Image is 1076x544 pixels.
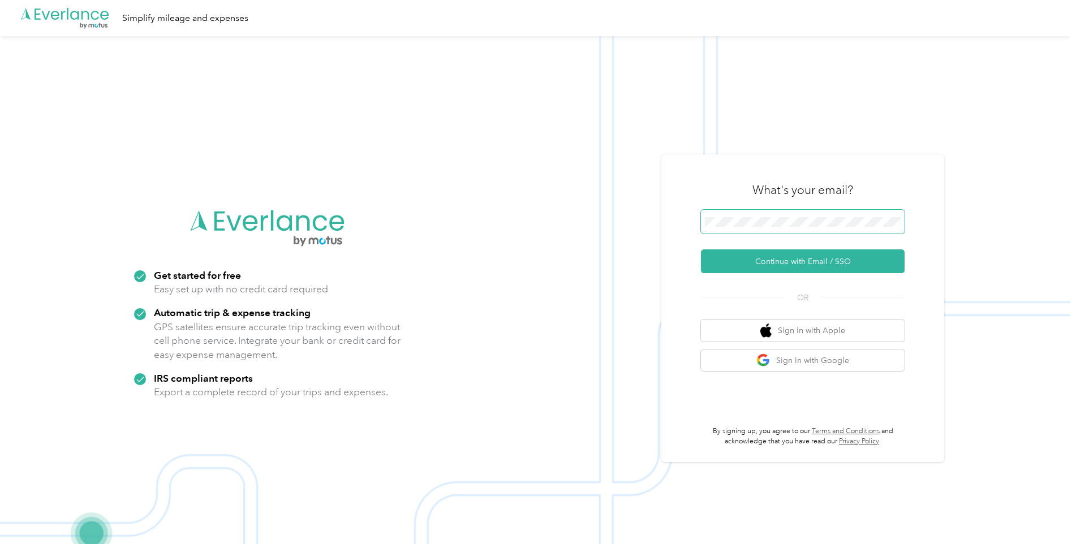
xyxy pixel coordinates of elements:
[154,269,241,281] strong: Get started for free
[154,385,388,399] p: Export a complete record of your trips and expenses.
[154,372,253,384] strong: IRS compliant reports
[154,320,401,362] p: GPS satellites ensure accurate trip tracking even without cell phone service. Integrate your bank...
[812,427,880,435] a: Terms and Conditions
[701,249,905,273] button: Continue with Email / SSO
[760,323,772,338] img: apple logo
[756,353,771,368] img: google logo
[783,292,823,304] span: OR
[701,349,905,372] button: google logoSign in with Google
[752,182,853,198] h3: What's your email?
[701,426,905,446] p: By signing up, you agree to our and acknowledge that you have read our .
[701,320,905,342] button: apple logoSign in with Apple
[839,437,879,446] a: Privacy Policy
[154,306,311,318] strong: Automatic trip & expense tracking
[122,11,248,25] div: Simplify mileage and expenses
[154,282,328,296] p: Easy set up with no credit card required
